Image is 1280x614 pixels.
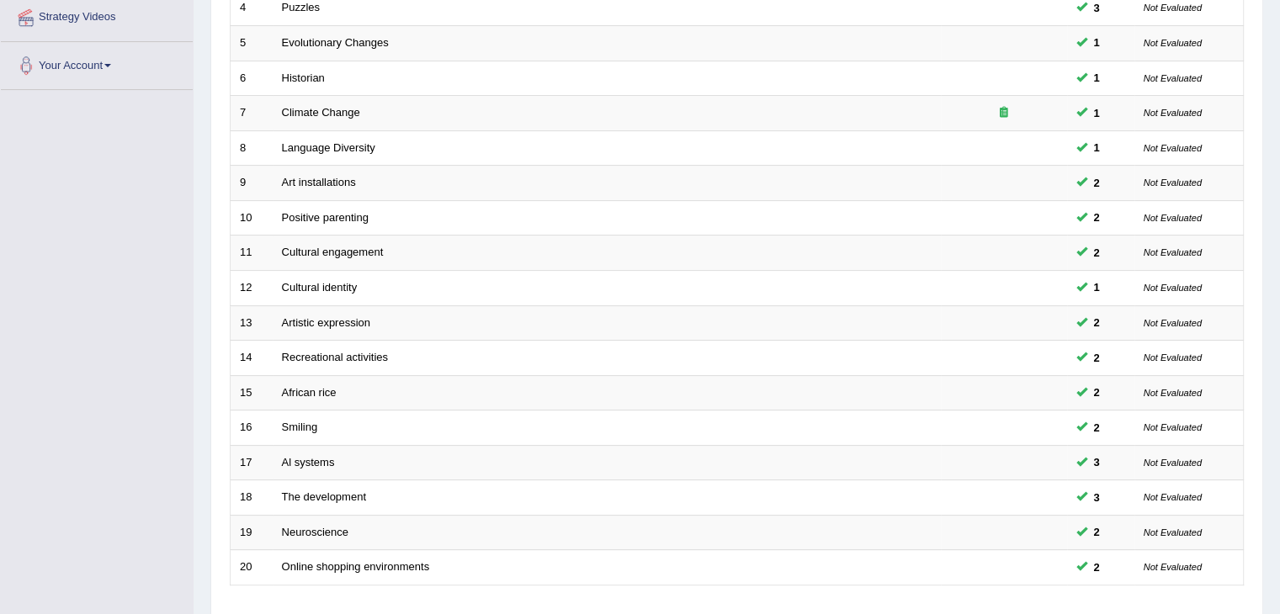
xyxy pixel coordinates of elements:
[1144,108,1202,118] small: Not Evaluated
[1144,527,1202,537] small: Not Evaluated
[282,560,430,573] a: Online shopping environments
[282,386,337,399] a: African rice
[1144,213,1202,223] small: Not Evaluated
[282,456,335,468] a: Al systems
[282,141,375,154] a: Language Diversity
[282,1,321,13] a: Puzzles
[1144,388,1202,398] small: Not Evaluated
[231,550,273,585] td: 20
[1087,314,1107,331] span: You can still take this question
[1144,562,1202,572] small: Not Evaluated
[231,445,273,480] td: 17
[282,36,389,49] a: Evolutionary Changes
[1087,558,1107,576] span: You can still take this question
[231,341,273,376] td: 14
[282,316,370,329] a: Artistic expression
[231,236,273,271] td: 11
[1087,278,1107,296] span: You can still take this question
[1144,177,1202,188] small: Not Evaluated
[282,106,360,119] a: Climate Change
[282,71,325,84] a: Historian
[1087,34,1107,51] span: You can still take this question
[1144,283,1202,293] small: Not Evaluated
[282,526,349,538] a: Neuroscience
[231,26,273,61] td: 5
[231,270,273,305] td: 12
[1144,38,1202,48] small: Not Evaluated
[1144,352,1202,363] small: Not Evaluated
[1144,492,1202,502] small: Not Evaluated
[282,490,366,503] a: The development
[1087,489,1107,506] span: You can still take this question
[1144,458,1202,468] small: Not Evaluated
[231,480,273,516] td: 18
[231,515,273,550] td: 19
[231,61,273,96] td: 6
[231,410,273,446] td: 16
[1087,69,1107,87] span: You can still take this question
[231,305,273,341] td: 13
[1144,143,1202,153] small: Not Evaluated
[1087,419,1107,437] span: You can still take this question
[282,176,356,188] a: Art installations
[1087,523,1107,541] span: You can still take this question
[282,281,358,294] a: Cultural identity
[282,211,369,224] a: Positive parenting
[1144,73,1202,83] small: Not Evaluated
[1087,209,1107,226] span: You can still take this question
[1144,422,1202,432] small: Not Evaluated
[231,130,273,166] td: 8
[1087,139,1107,156] span: You can still take this question
[1,42,193,84] a: Your Account
[1144,3,1202,13] small: Not Evaluated
[1144,247,1202,257] small: Not Evaluated
[950,105,1058,121] div: Exam occurring question
[1087,384,1107,401] span: You can still take this question
[282,246,384,258] a: Cultural engagement
[231,200,273,236] td: 10
[1087,174,1107,192] span: You can still take this question
[1087,244,1107,262] span: You can still take this question
[1087,453,1107,471] span: You can still take this question
[282,351,388,363] a: Recreational activities
[1087,349,1107,367] span: You can still take this question
[1087,104,1107,122] span: You can still take this question
[231,166,273,201] td: 9
[1144,318,1202,328] small: Not Evaluated
[282,421,318,433] a: Smiling
[231,96,273,131] td: 7
[231,375,273,410] td: 15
